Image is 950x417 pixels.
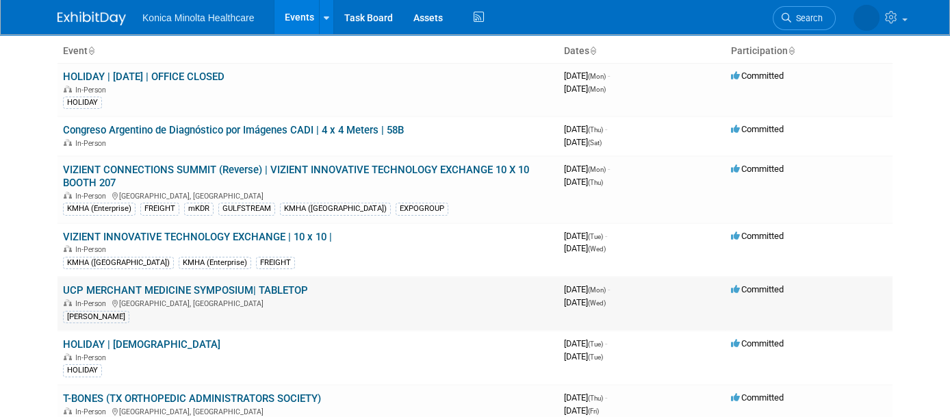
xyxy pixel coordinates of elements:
span: [DATE] [564,84,606,94]
span: [DATE] [564,124,607,134]
img: ExhibitDay [57,12,126,25]
span: [DATE] [564,338,607,349]
span: In-Person [75,299,110,308]
span: - [608,284,610,294]
div: HOLIDAY [63,97,102,109]
span: (Tue) [588,233,603,240]
span: - [608,71,610,81]
th: Dates [559,40,726,63]
div: KMHA ([GEOGRAPHIC_DATA]) [280,203,391,215]
span: Search [791,13,823,23]
span: [DATE] [564,405,599,416]
span: (Mon) [588,86,606,93]
span: - [605,392,607,403]
img: In-Person Event [64,86,72,92]
span: (Tue) [588,353,603,361]
span: Committed [731,124,784,134]
div: [GEOGRAPHIC_DATA], [GEOGRAPHIC_DATA] [63,190,553,201]
span: [DATE] [564,177,603,187]
span: [DATE] [564,71,610,81]
span: (Mon) [588,166,606,173]
span: [DATE] [564,231,607,241]
span: [DATE] [564,351,603,362]
span: - [605,124,607,134]
img: In-Person Event [64,245,72,252]
span: Committed [731,338,784,349]
span: (Tue) [588,340,603,348]
span: Committed [731,164,784,174]
span: In-Person [75,407,110,416]
span: [DATE] [564,243,606,253]
img: In-Person Event [64,353,72,360]
img: In-Person Event [64,299,72,306]
a: Sort by Start Date [589,45,596,56]
span: (Thu) [588,126,603,134]
a: UCP MERCHANT MEDICINE SYMPOSIUM| TABLETOP [63,284,308,296]
span: [DATE] [564,284,610,294]
img: In-Person Event [64,407,72,414]
a: Sort by Event Name [88,45,94,56]
a: VIZIENT INNOVATIVE TECHNOLOGY EXCHANGE | 10 x 10 | [63,231,332,243]
span: Committed [731,284,784,294]
a: Search [773,6,836,30]
a: Sort by Participation Type [788,45,795,56]
span: In-Person [75,139,110,148]
span: (Thu) [588,179,603,186]
img: In-Person Event [64,139,72,146]
a: HOLIDAY | [DEMOGRAPHIC_DATA] [63,338,220,351]
span: - [605,231,607,241]
img: In-Person Event [64,192,72,199]
span: Committed [731,231,784,241]
div: GULFSTREAM [218,203,275,215]
span: [DATE] [564,392,607,403]
span: In-Person [75,86,110,94]
div: EXPOGROUP [396,203,448,215]
span: - [608,164,610,174]
div: mKDR [184,203,214,215]
div: [PERSON_NAME] [63,311,129,323]
div: FREIGHT [140,203,179,215]
img: Annette O'Mahoney [853,5,880,31]
div: KMHA ([GEOGRAPHIC_DATA]) [63,257,174,269]
div: KMHA (Enterprise) [63,203,136,215]
a: T-BONES (TX ORTHOPEDIC ADMINISTRATORS SOCIETY) [63,392,321,405]
a: VIZIENT CONNECTIONS SUMMIT (Reverse) | VIZIENT INNOVATIVE TECHNOLOGY EXCHANGE 10 X 10 BOOTH 207 [63,164,529,189]
span: Committed [731,392,784,403]
span: Konica Minolta Healthcare [142,12,254,23]
span: (Thu) [588,394,603,402]
th: Event [57,40,559,63]
span: [DATE] [564,297,606,307]
span: (Wed) [588,245,606,253]
a: HOLIDAY | [DATE] | OFFICE CLOSED [63,71,224,83]
span: [DATE] [564,164,610,174]
span: [DATE] [564,137,602,147]
span: (Wed) [588,299,606,307]
span: Committed [731,71,784,81]
th: Participation [726,40,893,63]
span: - [605,338,607,349]
div: [GEOGRAPHIC_DATA], [GEOGRAPHIC_DATA] [63,297,553,308]
div: KMHA (Enterprise) [179,257,251,269]
a: Congreso Argentino de Diagnóstico por Imágenes CADI | 4 x 4 Meters | 58B [63,124,404,136]
span: (Mon) [588,286,606,294]
div: [GEOGRAPHIC_DATA], [GEOGRAPHIC_DATA] [63,405,553,416]
span: In-Person [75,245,110,254]
div: HOLIDAY [63,364,102,377]
span: (Mon) [588,73,606,80]
span: In-Person [75,192,110,201]
div: FREIGHT [256,257,295,269]
span: In-Person [75,353,110,362]
span: (Sat) [588,139,602,147]
span: (Fri) [588,407,599,415]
